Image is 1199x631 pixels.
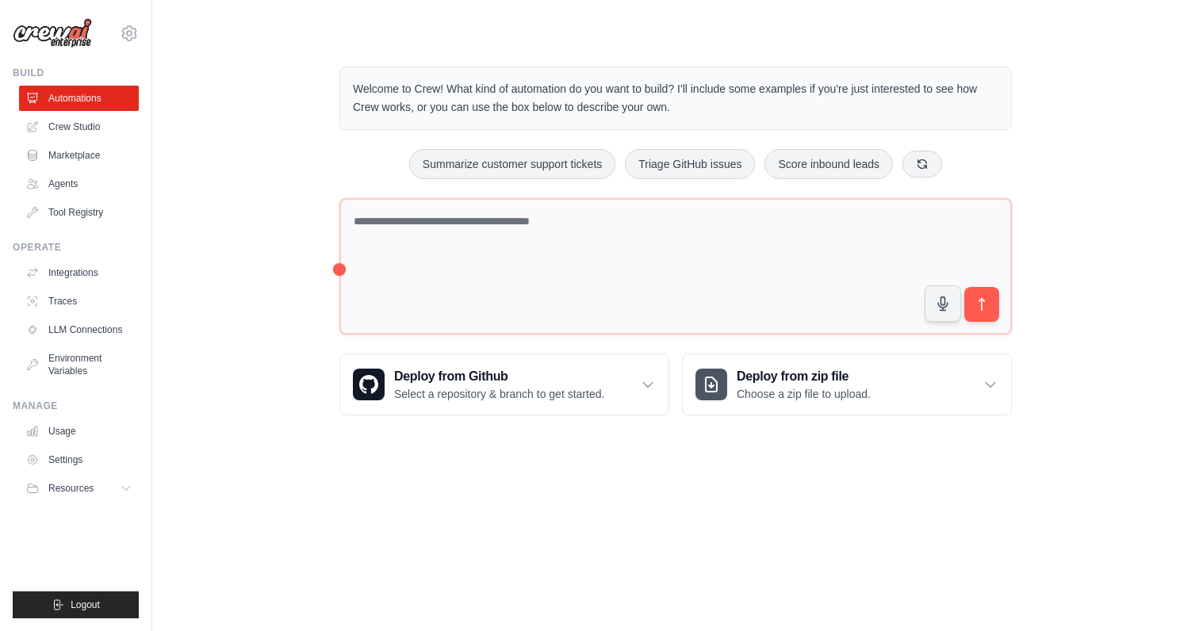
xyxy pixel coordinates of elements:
[394,386,604,402] p: Select a repository & branch to get started.
[409,149,615,179] button: Summarize customer support tickets
[71,598,100,611] span: Logout
[19,419,139,444] a: Usage
[13,591,139,618] button: Logout
[19,317,139,342] a: LLM Connections
[48,482,94,495] span: Resources
[19,200,139,225] a: Tool Registry
[19,289,139,314] a: Traces
[13,241,139,254] div: Operate
[19,114,139,140] a: Crew Studio
[19,346,139,384] a: Environment Variables
[737,367,871,386] h3: Deploy from zip file
[13,18,92,48] img: Logo
[737,386,871,402] p: Choose a zip file to upload.
[394,367,604,386] h3: Deploy from Github
[19,447,139,472] a: Settings
[764,149,893,179] button: Score inbound leads
[19,476,139,501] button: Resources
[19,171,139,197] a: Agents
[19,260,139,285] a: Integrations
[13,67,139,79] div: Build
[19,143,139,168] a: Marketplace
[19,86,139,111] a: Automations
[353,80,998,117] p: Welcome to Crew! What kind of automation do you want to build? I'll include some examples if you'...
[625,149,755,179] button: Triage GitHub issues
[13,400,139,412] div: Manage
